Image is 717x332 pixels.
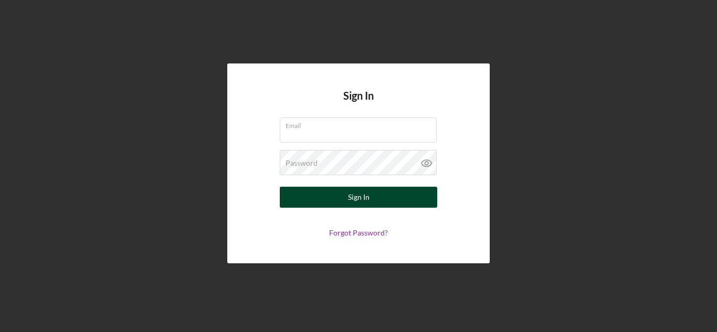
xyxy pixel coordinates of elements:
[348,187,370,208] div: Sign In
[286,159,318,167] label: Password
[343,90,374,117] h4: Sign In
[286,118,437,130] label: Email
[280,187,437,208] button: Sign In
[329,228,388,237] a: Forgot Password?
